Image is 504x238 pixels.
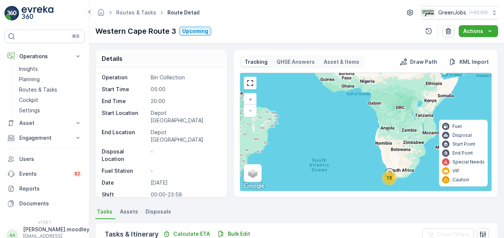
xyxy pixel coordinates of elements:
p: Start Point [452,141,475,147]
a: Events82 [4,166,85,181]
p: KML Import [459,58,489,66]
p: Caution [452,177,469,183]
a: View Fullscreen [245,77,256,89]
button: Operations [4,49,85,64]
p: VIP [452,168,459,174]
p: Fuel [452,123,462,129]
span: − [249,107,252,113]
a: Zoom Out [245,105,256,116]
img: Google [242,181,266,191]
span: + [249,96,252,102]
a: Routes & Tasks [16,85,85,95]
a: Reports [4,181,85,196]
p: Bin Collection [151,74,220,81]
img: logo_light-DOdMpM7g.png [22,6,53,21]
p: Asset & Items [324,58,359,66]
a: Open this area in Google Maps (opens a new window) [242,181,266,191]
p: Insights [19,65,38,73]
p: Tracking [245,58,268,66]
p: Upcoming [182,27,208,35]
img: Green_Jobs_Logo.png [420,9,435,17]
button: GreenJobs(+02:00) [420,6,498,19]
a: Planning [16,74,85,85]
div: 0 [240,73,491,191]
p: Depot [GEOGRAPHIC_DATA] [151,129,220,143]
p: Start Location [102,109,148,124]
p: - [151,148,220,163]
p: Users [19,155,82,163]
p: Operations [19,53,70,60]
button: Upcoming [179,27,211,36]
button: Actions [459,25,498,37]
a: Layers [245,165,261,181]
p: Events [19,170,69,178]
p: Fuel Station [102,167,148,175]
p: ( +02:00 ) [469,10,488,16]
p: 00:00-23:59 [151,191,220,198]
button: Engagement [4,130,85,145]
a: Zoom In [245,94,256,105]
p: GreenJobs [438,9,466,16]
p: Operation [102,74,148,81]
p: Documents [19,200,82,207]
span: Route Detail [166,9,201,16]
p: Bulk Edit [228,230,250,238]
div: 13 [382,171,397,185]
span: v 1.50.1 [4,220,85,224]
p: [PERSON_NAME].moodley [23,226,89,233]
a: Settings [16,105,85,116]
p: Start Time [102,86,148,93]
a: Insights [16,64,85,74]
a: Cockpit [16,95,85,105]
p: Disposal [452,132,472,138]
button: Draw Path [397,57,440,66]
span: 13 [387,175,392,181]
a: Routes & Tasks [116,9,156,16]
p: End Location [102,129,148,143]
img: logo [4,6,19,21]
p: Reports [19,185,82,192]
button: Asset [4,116,85,130]
p: Planning [19,76,40,83]
p: Routes & Tasks [19,86,57,93]
p: Engagement [19,134,70,142]
p: Settings [19,107,40,114]
p: Draw Path [410,58,437,66]
p: Date [102,179,148,186]
span: Tasks [97,208,112,215]
p: Depot [GEOGRAPHIC_DATA] [151,109,220,124]
p: Disposal Location [102,148,148,163]
p: Clear Filters [437,231,469,238]
p: End Point [452,150,473,156]
p: Calculate ETA [173,230,210,238]
p: ⌘B [72,33,79,39]
span: Assets [120,208,138,215]
a: Users [4,152,85,166]
p: [DATE] [151,179,220,186]
p: Special Needs [452,159,485,165]
p: Details [102,54,122,63]
p: 20:00 [151,97,220,105]
p: Shift [102,191,148,198]
p: Asset [19,119,70,127]
p: QHSE Answers [276,58,315,66]
p: 05:00 [151,86,220,93]
a: Documents [4,196,85,211]
span: Disposals [145,208,171,215]
p: End Time [102,97,148,105]
a: Homepage [97,11,105,17]
p: 82 [75,171,80,177]
p: - [151,167,220,175]
p: Actions [463,27,483,35]
p: Cockpit [19,96,38,104]
button: KML Import [446,57,492,66]
p: Western Cape Route 3 [95,26,176,37]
